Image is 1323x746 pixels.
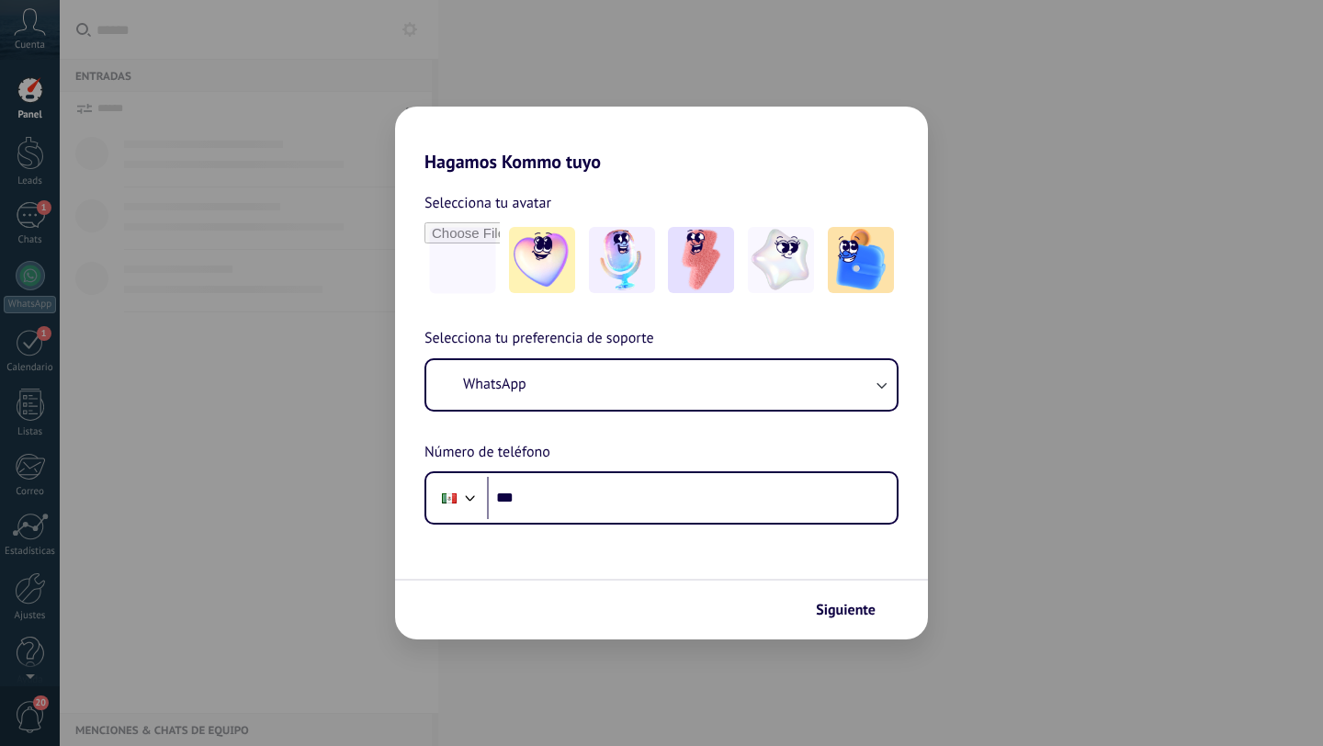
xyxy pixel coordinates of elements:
img: -1.jpeg [509,227,575,293]
img: -4.jpeg [748,227,814,293]
div: Mexico: + 52 [432,479,467,517]
span: Siguiente [816,604,876,616]
span: Número de teléfono [424,441,550,465]
span: Selecciona tu preferencia de soporte [424,327,654,351]
img: -3.jpeg [668,227,734,293]
button: Siguiente [808,594,900,626]
img: -2.jpeg [589,227,655,293]
h2: Hagamos Kommo tuyo [395,107,928,173]
img: -5.jpeg [828,227,894,293]
span: Selecciona tu avatar [424,191,551,215]
span: WhatsApp [463,375,526,393]
button: WhatsApp [426,360,897,410]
